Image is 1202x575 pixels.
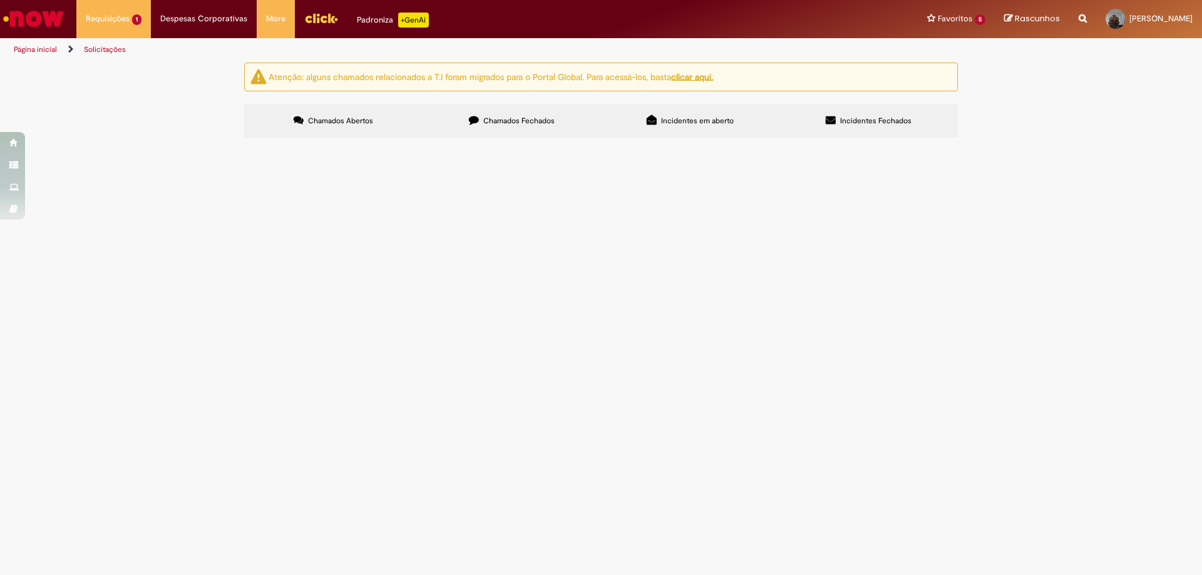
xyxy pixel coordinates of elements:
span: Rascunhos [1015,13,1060,24]
p: +GenAi [398,13,429,28]
a: clicar aqui. [671,71,713,82]
span: More [266,13,285,25]
ng-bind-html: Atenção: alguns chamados relacionados a T.I foram migrados para o Portal Global. Para acessá-los,... [269,71,713,82]
span: Requisições [86,13,130,25]
span: Incidentes em aberto [661,116,734,126]
a: Rascunhos [1004,13,1060,25]
img: ServiceNow [1,6,66,31]
span: Chamados Fechados [483,116,555,126]
a: Solicitações [84,44,126,54]
span: Favoritos [938,13,972,25]
span: Despesas Corporativas [160,13,247,25]
span: 5 [975,14,985,25]
span: Incidentes Fechados [840,116,912,126]
ul: Trilhas de página [9,38,792,61]
span: [PERSON_NAME] [1129,13,1193,24]
span: 1 [132,14,141,25]
img: click_logo_yellow_360x200.png [304,9,338,28]
div: Padroniza [357,13,429,28]
a: Página inicial [14,44,57,54]
span: Chamados Abertos [308,116,373,126]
